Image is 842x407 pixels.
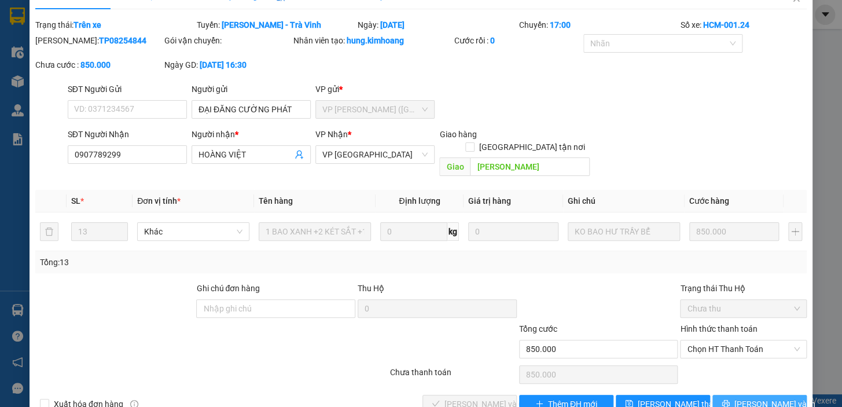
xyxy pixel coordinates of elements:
[80,60,111,69] b: 850.000
[322,146,428,163] span: VP Bình Phú
[490,36,495,45] b: 0
[689,222,780,241] input: 0
[356,19,518,31] div: Ngày:
[196,284,260,293] label: Ghi chú đơn hàng
[192,83,311,96] div: Người gửi
[680,324,757,333] label: Hình thức thanh toán
[196,299,355,318] input: Ghi chú đơn hàng
[35,34,162,47] div: [PERSON_NAME]:
[518,19,679,31] div: Chuyến:
[164,34,291,47] div: Gói vận chuyển:
[200,60,247,69] b: [DATE] 16:30
[144,223,242,240] span: Khác
[40,256,326,269] div: Tổng: 13
[679,19,808,31] div: Số xe:
[322,101,428,118] span: VP Trần Phú (Hàng)
[447,222,459,241] span: kg
[221,20,321,30] b: [PERSON_NAME] - Trà Vinh
[68,128,187,141] div: SĐT Người Nhận
[293,34,453,47] div: Nhân viên tạo:
[470,157,590,176] input: Dọc đường
[34,19,196,31] div: Trạng thái:
[439,157,470,176] span: Giao
[468,196,511,206] span: Giá trị hàng
[568,222,680,241] input: Ghi Chú
[689,196,729,206] span: Cước hàng
[687,300,800,317] span: Chưa thu
[454,34,581,47] div: Cước rồi :
[164,58,291,71] div: Ngày GD:
[389,366,518,386] div: Chưa thanh toán
[99,36,146,45] b: TP08254844
[703,20,749,30] b: HCM-001.24
[73,20,101,30] b: Trên xe
[468,222,558,241] input: 0
[192,128,311,141] div: Người nhận
[475,141,590,153] span: [GEOGRAPHIC_DATA] tận nơi
[788,222,802,241] button: plus
[399,196,440,206] span: Định lượng
[71,196,80,206] span: SL
[259,196,293,206] span: Tên hàng
[315,130,348,139] span: VP Nhận
[137,196,181,206] span: Đơn vị tính
[347,36,404,45] b: hung.kimhoang
[680,282,807,295] div: Trạng thái Thu Hộ
[380,20,405,30] b: [DATE]
[687,340,800,358] span: Chọn HT Thanh Toán
[563,190,685,212] th: Ghi chú
[358,284,384,293] span: Thu Hộ
[259,222,371,241] input: VD: Bàn, Ghế
[519,324,557,333] span: Tổng cước
[40,222,58,241] button: delete
[439,130,476,139] span: Giao hàng
[35,58,162,71] div: Chưa cước :
[68,83,187,96] div: SĐT Người Gửi
[550,20,571,30] b: 17:00
[295,150,304,159] span: user-add
[315,83,435,96] div: VP gửi
[195,19,356,31] div: Tuyến:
